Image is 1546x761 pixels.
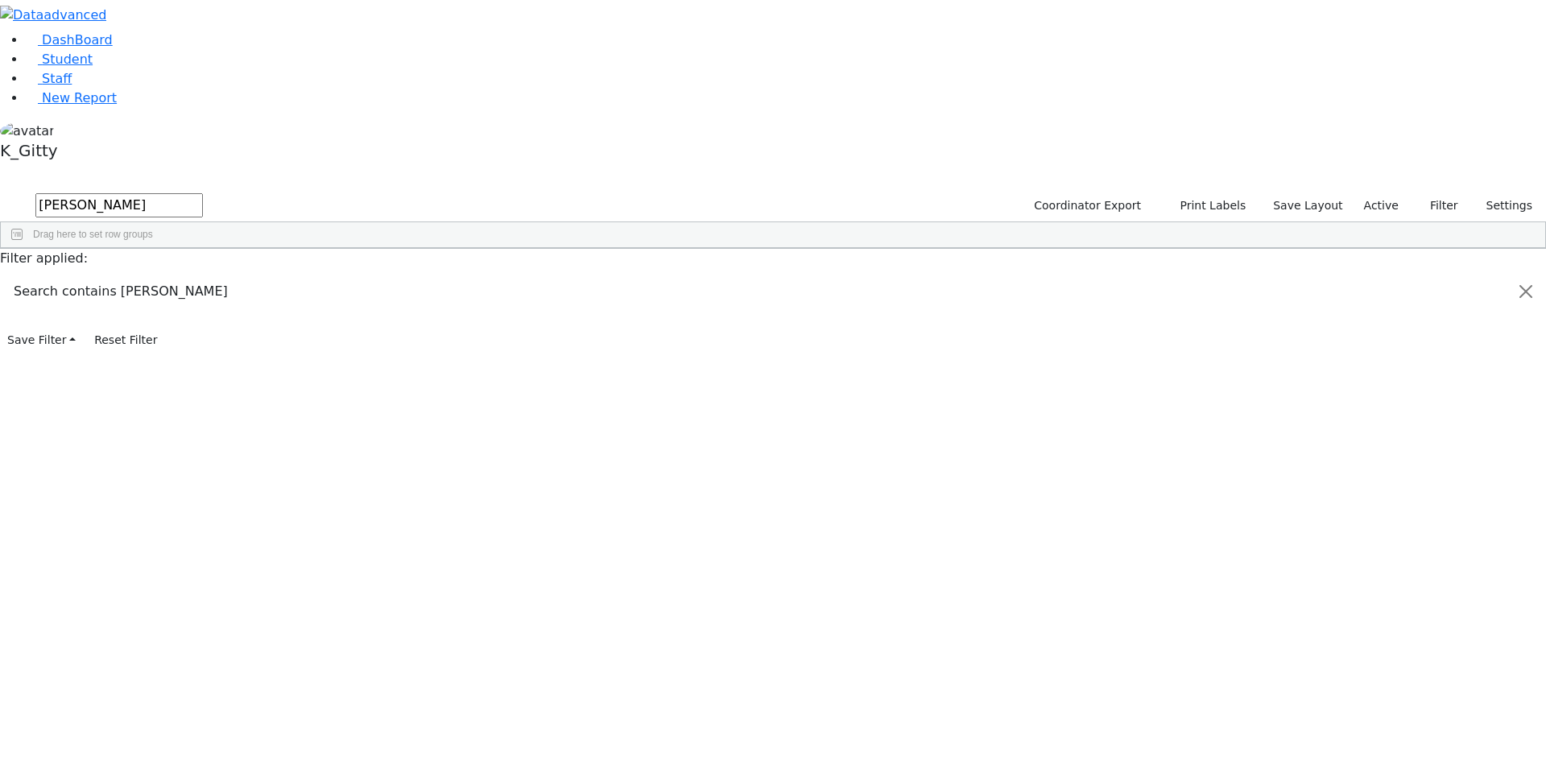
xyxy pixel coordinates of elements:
[33,229,153,240] span: Drag here to set row groups
[42,32,113,48] span: DashBoard
[1023,193,1148,218] button: Coordinator Export
[35,193,203,217] input: Search
[26,90,117,105] a: New Report
[42,71,72,86] span: Staff
[26,52,93,67] a: Student
[1266,193,1350,218] button: Save Layout
[1357,193,1406,218] label: Active
[42,52,93,67] span: Student
[1465,193,1540,218] button: Settings
[1507,269,1545,314] button: Close
[26,32,113,48] a: DashBoard
[26,71,72,86] a: Staff
[1161,193,1253,218] button: Print Labels
[87,328,164,353] button: Reset Filter
[42,90,117,105] span: New Report
[1409,193,1465,218] button: Filter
